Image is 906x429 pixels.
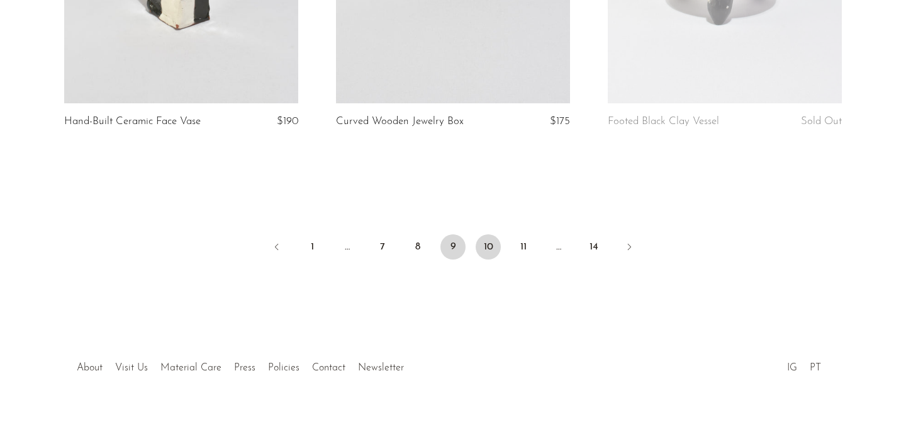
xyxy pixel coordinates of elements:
[550,116,570,127] span: $175
[70,353,410,377] ul: Quick links
[511,234,536,260] a: 11
[115,363,148,373] a: Visit Us
[268,363,299,373] a: Policies
[476,234,501,260] a: 10
[336,116,464,127] a: Curved Wooden Jewelry Box
[581,234,607,260] a: 14
[160,363,221,373] a: Material Care
[546,234,571,260] span: …
[787,363,797,373] a: IG
[617,234,642,262] a: Next
[64,116,201,127] a: Hand-Built Ceramic Face Vase
[810,363,821,373] a: PT
[77,363,103,373] a: About
[405,234,430,260] a: 8
[312,363,345,373] a: Contact
[277,116,298,127] span: $190
[781,353,827,377] ul: Social Medias
[264,234,289,262] a: Previous
[608,116,719,127] a: Footed Black Clay Vessel
[370,234,395,260] a: 7
[801,116,842,127] span: Sold Out
[234,363,255,373] a: Press
[440,234,466,260] span: 9
[335,234,360,260] span: …
[299,234,325,260] a: 1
